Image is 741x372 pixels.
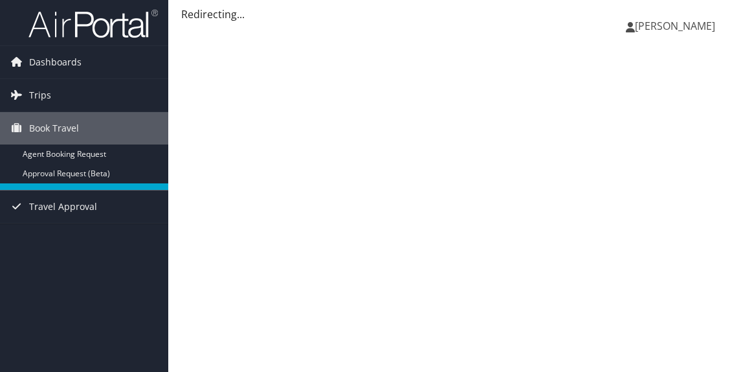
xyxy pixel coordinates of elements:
[635,19,715,33] span: [PERSON_NAME]
[29,79,51,111] span: Trips
[181,6,728,22] div: Redirecting...
[29,112,79,145] span: Book Travel
[28,8,158,39] img: airportal-logo.png
[626,6,728,45] a: [PERSON_NAME]
[29,191,97,223] span: Travel Approval
[29,46,82,78] span: Dashboards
